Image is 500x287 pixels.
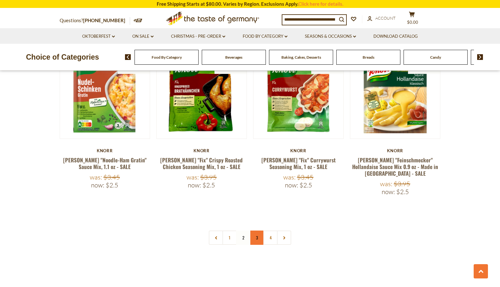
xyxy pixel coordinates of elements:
[157,49,247,139] img: Knorr "Fix" Crispy Roasted Chicken Seasoning Mix, 1 oz - SALE
[373,33,418,40] a: Download Catalog
[90,173,102,181] label: Was:
[261,156,336,171] a: [PERSON_NAME] "Fix" Currywurst Seasoning Mix, 1 oz - SALE
[407,20,418,25] span: $0.00
[60,49,150,139] img: Knorr "Noodle-Ham Gratin" Sauce Mix, 1.1 oz - SALE
[83,17,125,23] a: [PHONE_NUMBER]
[132,33,154,40] a: On Sale
[350,148,440,153] div: Knorr
[125,54,131,60] img: previous arrow
[375,16,396,21] span: Account
[243,33,287,40] a: Food By Category
[253,148,344,153] div: Knorr
[477,54,483,60] img: next arrow
[187,173,199,181] label: Was:
[160,156,243,171] a: [PERSON_NAME] "Fix" Crispy Roasted Chicken Seasoning Mix, 1 oz - SALE
[363,55,374,60] a: Breads
[298,1,343,7] a: Click here for details.
[63,156,147,171] a: [PERSON_NAME] "Noodle-Ham Gratin" Sauce Mix, 1.1 oz - SALE
[60,148,150,153] div: Knorr
[281,55,321,60] a: Baking, Cakes, Desserts
[91,181,104,189] label: Now:
[367,15,396,22] a: Account
[250,231,264,245] a: 3
[202,181,215,189] span: $2.5
[152,55,182,60] a: Food By Category
[350,49,440,139] img: Knorr "Feinschmecker" Hollandaise Sauce Mix 0.9 oz - Made in Germany - SALE
[156,148,247,153] div: Knorr
[253,49,343,139] img: Knorr "Fix" Currywurst Seasoning Mix, 1 oz - SALE
[283,173,296,181] label: Was:
[380,180,392,188] label: Was:
[352,156,438,178] a: [PERSON_NAME] "Feinschmecker" Hollandaise Sauce Mix 0.9 oz - Made in [GEOGRAPHIC_DATA] - SALE
[103,173,120,181] span: $3.45
[382,188,395,196] label: Now:
[82,33,115,40] a: Oktoberfest
[402,11,421,27] button: $0.00
[430,55,441,60] a: Candy
[222,231,237,245] a: 1
[297,173,313,181] span: $3.45
[188,181,201,189] label: Now:
[305,33,356,40] a: Seasons & Occasions
[106,181,118,189] span: $2.5
[200,173,217,181] span: $3.95
[171,33,225,40] a: Christmas - PRE-ORDER
[263,231,278,245] a: 4
[225,55,242,60] a: Beverages
[396,188,409,196] span: $2.5
[299,181,312,189] span: $2.5
[394,180,410,188] span: $3.95
[60,16,130,25] p: Questions?
[285,181,298,189] label: Now:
